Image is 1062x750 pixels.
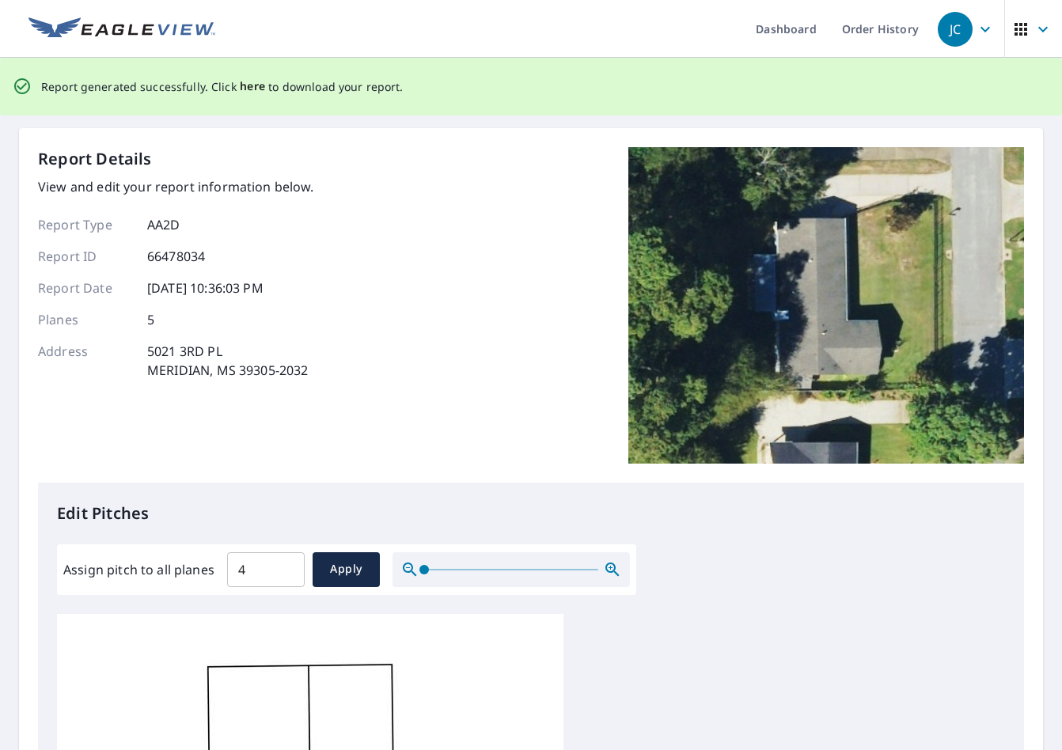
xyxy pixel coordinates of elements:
[938,12,973,47] div: JC
[38,342,133,380] p: Address
[313,552,380,587] button: Apply
[240,77,266,97] button: here
[38,177,314,196] p: View and edit your report information below.
[147,278,264,297] p: [DATE] 10:36:03 PM
[38,310,133,329] p: Planes
[41,77,404,97] p: Report generated successfully. Click to download your report.
[325,559,367,579] span: Apply
[38,278,133,297] p: Report Date
[28,17,215,41] img: EV Logo
[147,247,205,266] p: 66478034
[147,342,308,380] p: 5021 3RD PL MERIDIAN, MS 39305-2032
[227,547,305,592] input: 00.0
[628,147,1024,464] img: Top image
[147,215,180,234] p: AA2D
[57,502,1005,525] p: Edit Pitches
[63,560,214,579] label: Assign pitch to all planes
[38,215,133,234] p: Report Type
[38,147,152,171] p: Report Details
[38,247,133,266] p: Report ID
[147,310,154,329] p: 5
